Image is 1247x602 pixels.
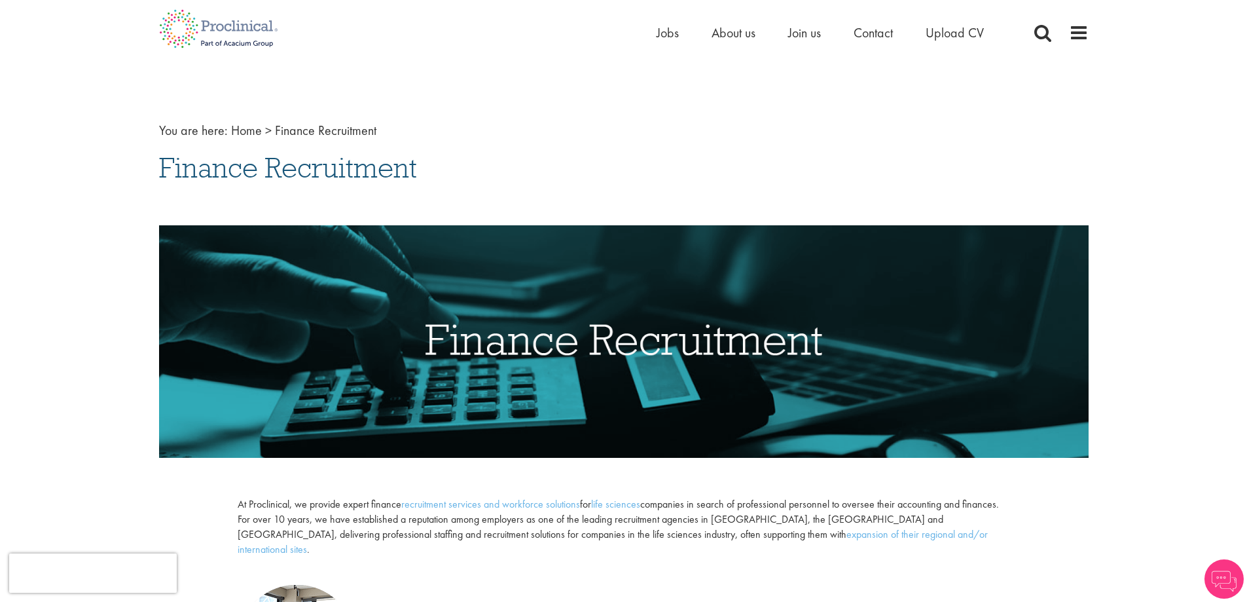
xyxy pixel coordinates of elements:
span: > [265,122,272,139]
p: At Proclinical, we provide expert finance for companies in search of professional personnel to ov... [238,497,1009,557]
img: Finance Recruitment [159,225,1089,458]
a: life sciences [591,497,640,511]
span: Finance Recruitment [159,150,417,185]
a: Join us [788,24,821,41]
a: breadcrumb link [231,122,262,139]
a: expansion of their regional and/or international sites [238,527,988,556]
a: Jobs [657,24,679,41]
a: Contact [854,24,893,41]
iframe: reCAPTCHA [9,554,177,593]
a: recruitment services and workforce solutions [401,497,580,511]
img: Chatbot [1204,559,1244,599]
span: You are here: [159,122,228,139]
a: About us [712,24,755,41]
a: Upload CV [926,24,984,41]
span: Finance Recruitment [275,122,376,139]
